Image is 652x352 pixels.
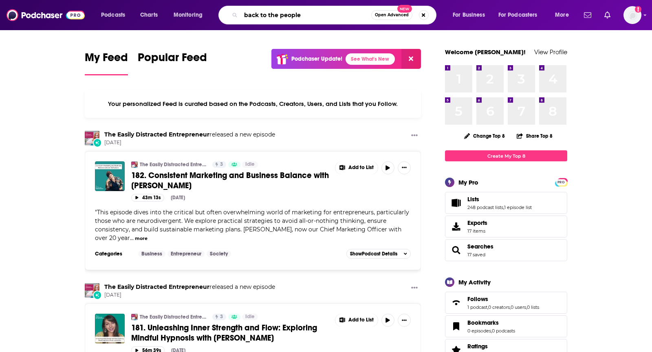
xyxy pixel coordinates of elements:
img: 181. Unleashing Inner Strength and Flow: Exploring Mindful Hypnosis with Dr. Liz Slonena [95,314,125,343]
span: Idle [245,313,255,321]
img: Podchaser - Follow, Share and Rate Podcasts [7,7,85,23]
a: PRO [556,179,566,185]
span: Exports [448,221,464,232]
span: PRO [556,179,566,185]
a: Show notifications dropdown [601,8,614,22]
img: User Profile [623,6,641,24]
button: open menu [95,9,136,22]
button: open menu [447,9,495,22]
div: New Episode [93,290,102,299]
img: The Easily Distracted Entrepreneur [131,314,138,320]
a: Follows [467,295,539,303]
button: Share Top 8 [516,128,553,144]
a: 3 [212,161,226,168]
a: 181. Unleashing Inner Strength and Flow: Exploring Mindful Hypnosis with [PERSON_NAME] [131,323,329,343]
span: Lists [445,192,567,214]
span: " [95,209,409,242]
svg: Add a profile image [635,6,641,13]
span: Lists [467,196,479,203]
span: [DATE] [104,292,275,299]
a: See What's New [346,53,395,65]
a: Popular Feed [138,51,207,75]
span: 181. Unleashing Inner Strength and Flow: Exploring Mindful Hypnosis with [PERSON_NAME] [131,323,317,343]
img: 182. Consistent Marketing and Business Balance with Jen McFarland [95,161,125,191]
button: Show More Button [335,314,378,327]
div: Your personalized Feed is curated based on the Podcasts, Creators, Users, and Lists that you Follow. [85,90,421,118]
span: Idle [245,161,255,169]
a: Idle [242,314,258,320]
div: New Episode [93,138,102,147]
span: Bookmarks [467,319,499,326]
span: Bookmarks [445,315,567,337]
a: Create My Top 8 [445,150,567,161]
span: Exports [467,219,487,227]
span: Popular Feed [138,51,207,69]
button: more [135,235,148,242]
a: Bookmarks [467,319,515,326]
a: 182. Consistent Marketing and Business Balance with [PERSON_NAME] [131,170,329,191]
a: 0 lists [527,304,539,310]
span: Add to List [348,317,374,323]
a: The Easily Distracted Entrepreneur [131,161,138,168]
button: Show More Button [398,161,411,174]
div: Search podcasts, credits, & more... [226,6,444,24]
span: , [510,304,511,310]
span: This episode dives into the critical but often overwhelming world of marketing for entrepreneurs,... [95,209,409,242]
span: Logged in as TeemsPR [623,6,641,24]
a: Ratings [467,343,515,350]
span: 3 [220,313,223,321]
a: Exports [445,216,567,238]
span: , [491,328,492,334]
button: Show More Button [408,283,421,293]
span: 17 items [467,228,487,234]
a: Follows [448,297,464,308]
input: Search podcasts, credits, & more... [241,9,371,22]
button: Open AdvancedNew [371,10,412,20]
a: Idle [242,161,258,168]
a: 1 episode list [504,205,532,210]
h3: released a new episode [104,131,275,139]
button: Change Top 8 [459,131,510,141]
span: Searches [445,239,567,261]
span: Ratings [467,343,488,350]
span: Open Advanced [375,13,409,17]
a: The Easily Distracted Entrepreneur [140,314,207,320]
a: Entrepreneur [167,251,205,257]
a: 0 users [511,304,526,310]
a: Searches [448,244,464,256]
a: 3 [212,314,226,320]
h3: released a new episode [104,283,275,291]
a: View Profile [534,48,567,56]
div: My Pro [458,178,478,186]
a: The Easily Distracted Entrepreneur [85,131,99,145]
a: Charts [135,9,163,22]
span: For Business [453,9,485,21]
a: Lists [448,197,464,209]
a: The Easily Distracted Entrepreneur [104,283,209,290]
button: Show More Button [335,161,378,174]
a: 248 podcast lists [467,205,503,210]
span: 3 [220,161,223,169]
a: Welcome [PERSON_NAME]! [445,48,526,56]
button: Show More Button [408,131,421,141]
h3: Categories [95,251,132,257]
span: Podcasts [101,9,125,21]
span: , [526,304,527,310]
a: The Easily Distracted Entrepreneur [104,131,209,138]
a: 0 podcasts [492,328,515,334]
p: Podchaser Update! [291,55,342,62]
span: [DATE] [104,139,275,146]
span: More [555,9,569,21]
span: Follows [467,295,488,303]
a: 17 saved [467,252,485,257]
a: Show notifications dropdown [581,8,595,22]
img: The Easily Distracted Entrepreneur [85,283,99,298]
a: 1 podcast [467,304,487,310]
a: The Easily Distracted Entrepreneur [140,161,207,168]
a: My Feed [85,51,128,75]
